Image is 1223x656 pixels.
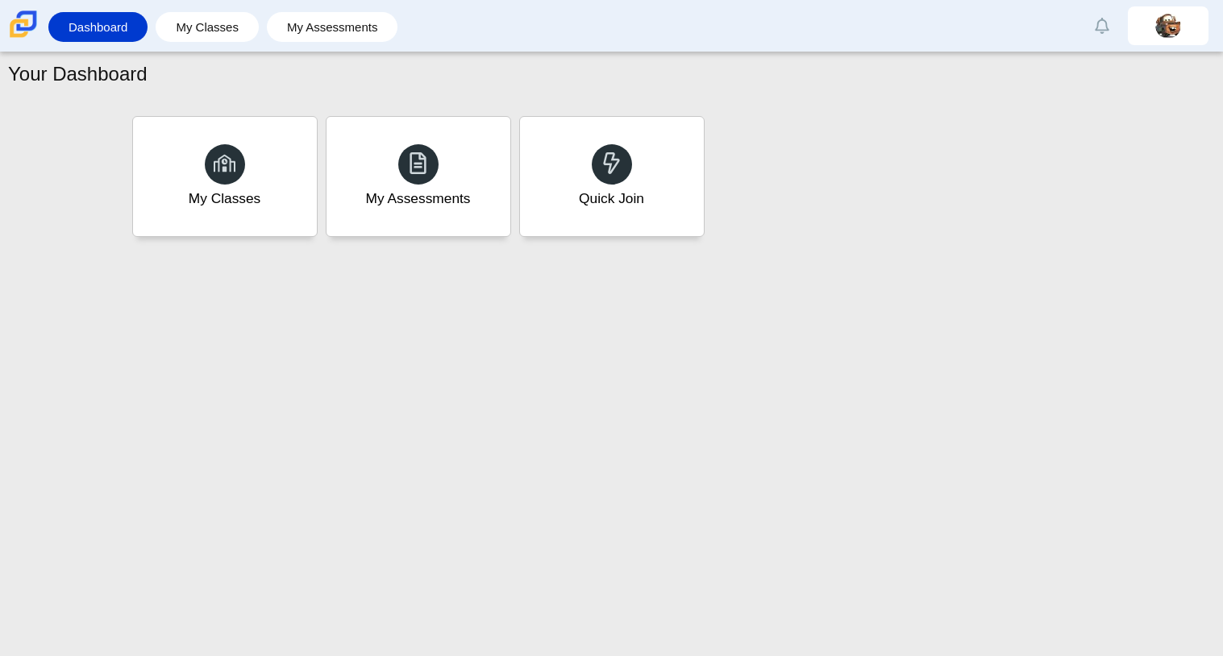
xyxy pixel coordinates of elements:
div: Quick Join [579,189,644,209]
h1: Your Dashboard [8,60,148,88]
a: Dashboard [56,12,139,42]
a: My Assessments [326,116,511,237]
a: Alerts [1084,8,1120,44]
a: My Classes [164,12,251,42]
a: Carmen School of Science & Technology [6,30,40,44]
div: My Assessments [366,189,471,209]
div: My Classes [189,189,261,209]
img: Carmen School of Science & Technology [6,7,40,41]
img: oliver.atilano.SJfKpK [1155,13,1181,39]
a: Quick Join [519,116,705,237]
a: My Classes [132,116,318,237]
a: oliver.atilano.SJfKpK [1128,6,1208,45]
a: My Assessments [275,12,390,42]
